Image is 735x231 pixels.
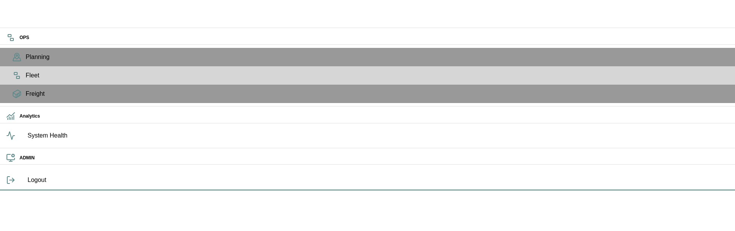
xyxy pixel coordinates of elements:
[28,175,729,185] span: Logout
[20,34,729,41] h6: OPS
[26,89,729,98] span: Freight
[28,131,729,140] span: System Health
[26,71,729,80] span: Fleet
[20,154,729,162] h6: ADMIN
[26,52,729,62] span: Planning
[20,113,729,120] h6: Analytics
